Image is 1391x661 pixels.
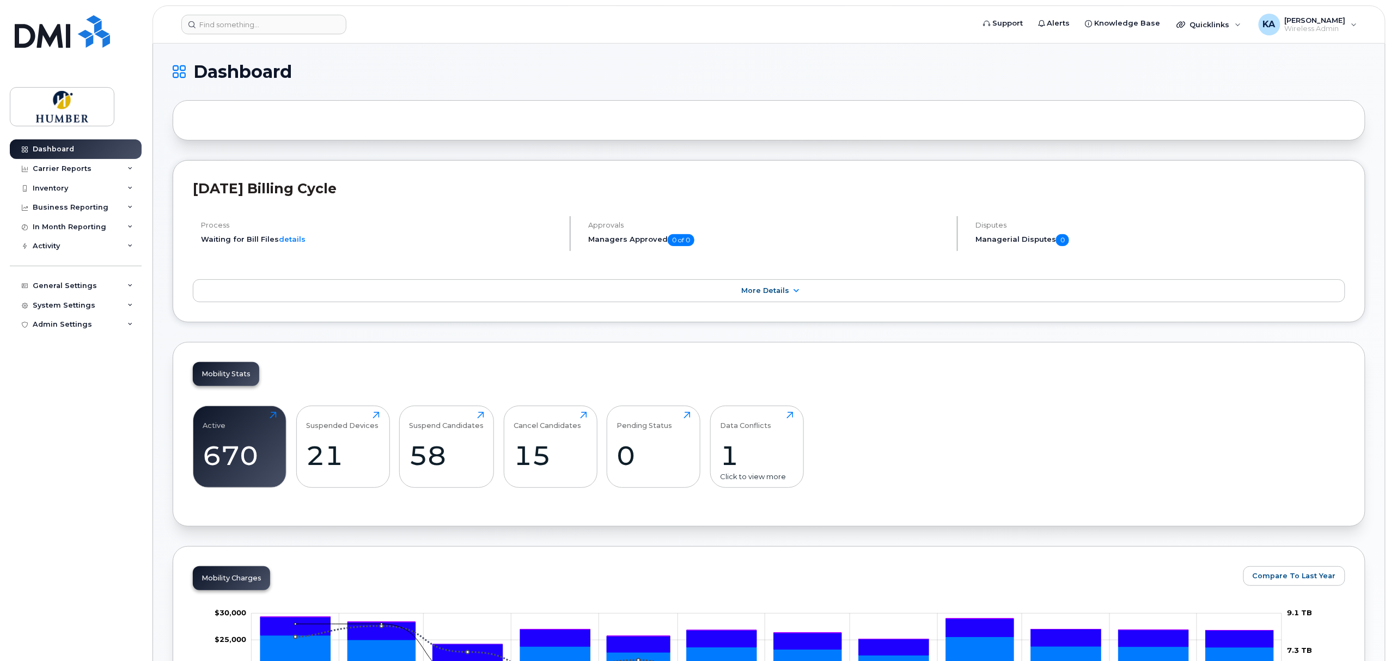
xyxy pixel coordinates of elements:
div: Suspended Devices [306,412,379,430]
span: Compare To Last Year [1253,571,1336,581]
h5: Managerial Disputes [975,234,1345,246]
tspan: 7.3 TB [1288,646,1313,654]
div: Active [203,412,226,430]
h4: Approvals [588,221,948,229]
a: Suspended Devices21 [306,412,380,481]
g: $0 [215,608,246,617]
tspan: $30,000 [215,608,246,617]
tspan: $25,000 [215,635,246,644]
g: $0 [215,635,246,644]
div: Pending Status [617,412,673,430]
h4: Disputes [975,221,1345,229]
div: 0 [617,439,691,472]
a: Active670 [203,412,277,481]
h2: [DATE] Billing Cycle [193,180,1345,197]
h4: Process [201,221,560,229]
h5: Managers Approved [588,234,948,246]
a: Cancel Candidates15 [514,412,587,481]
a: Data Conflicts1Click to view more [720,412,794,481]
span: Dashboard [193,64,292,80]
li: Waiting for Bill Files [201,234,560,244]
a: details [279,235,306,243]
div: Click to view more [720,472,794,482]
span: 0 of 0 [668,234,694,246]
g: HST [260,617,1273,661]
div: 15 [514,439,587,472]
div: Data Conflicts [720,412,771,430]
tspan: 9.1 TB [1288,608,1313,617]
span: 0 [1056,234,1069,246]
span: More Details [741,286,789,295]
div: Cancel Candidates [514,412,581,430]
div: 21 [306,439,380,472]
div: 58 [410,439,484,472]
div: Suspend Candidates [410,412,484,430]
a: Suspend Candidates58 [410,412,484,481]
a: Pending Status0 [617,412,691,481]
button: Compare To Last Year [1243,566,1345,586]
div: 1 [720,439,794,472]
div: 670 [203,439,277,472]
